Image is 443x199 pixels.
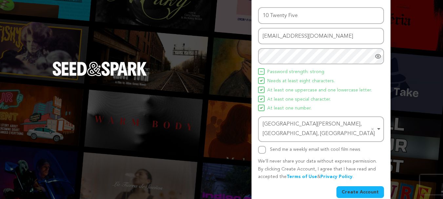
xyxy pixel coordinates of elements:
[267,68,324,76] span: Password strength: strong
[287,174,317,179] a: Terms of Use
[267,87,372,94] span: At least one uppercase and one lowercase letter.
[52,62,147,76] img: Seed&Spark Logo
[375,53,381,60] a: Show password as plain text. Warning: this will display your password on the screen.
[369,126,376,132] button: Remove item: 'ChIJKVSoiQFC24gRiiW6ClMIKcY'
[336,186,384,198] button: Create Account
[52,62,147,89] a: Seed&Spark Homepage
[260,107,263,109] img: Seed&Spark Icon
[260,98,263,100] img: Seed&Spark Icon
[260,89,263,91] img: Seed&Spark Icon
[267,96,331,104] span: At least one special character.
[267,77,335,85] span: Needs at least eight characters.
[258,28,384,45] input: Email address
[260,70,263,73] img: Seed&Spark Icon
[260,79,263,82] img: Seed&Spark Icon
[270,147,360,152] label: Send me a weekly email with cool film news
[267,105,312,112] span: At least one number.
[258,158,384,181] p: We’ll never share your data without express permission. By clicking Create Account, I agree that ...
[263,120,375,139] div: [GEOGRAPHIC_DATA][PERSON_NAME], [GEOGRAPHIC_DATA], [GEOGRAPHIC_DATA]
[258,7,384,24] input: Name
[320,174,352,179] a: Privacy Policy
